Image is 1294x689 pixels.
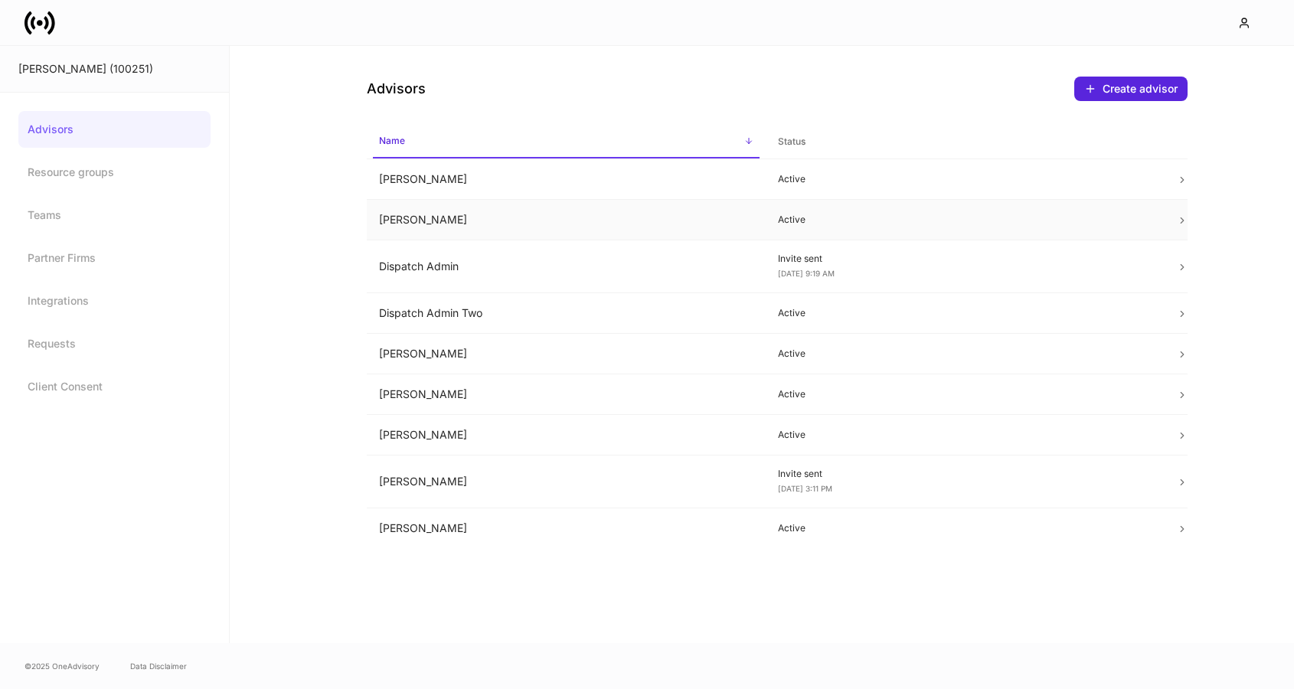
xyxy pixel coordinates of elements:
[367,334,766,374] td: [PERSON_NAME]
[367,456,766,508] td: [PERSON_NAME]
[373,126,760,158] span: Name
[18,154,211,191] a: Resource groups
[778,468,1152,480] p: Invite sent
[1103,81,1178,96] div: Create advisor
[778,134,805,149] h6: Status
[778,173,1152,185] p: Active
[379,133,405,148] h6: Name
[130,660,187,672] a: Data Disclaimer
[367,159,766,200] td: [PERSON_NAME]
[778,348,1152,360] p: Active
[18,61,211,77] div: [PERSON_NAME] (100251)
[18,325,211,362] a: Requests
[18,240,211,276] a: Partner Firms
[367,415,766,456] td: [PERSON_NAME]
[778,269,835,278] span: [DATE] 9:19 AM
[772,126,1158,158] span: Status
[1074,77,1188,101] button: Create advisor
[778,214,1152,226] p: Active
[367,240,766,293] td: Dispatch Admin
[778,484,832,493] span: [DATE] 3:11 PM
[367,200,766,240] td: [PERSON_NAME]
[25,660,100,672] span: © 2025 OneAdvisory
[778,307,1152,319] p: Active
[367,374,766,415] td: [PERSON_NAME]
[18,282,211,319] a: Integrations
[367,293,766,334] td: Dispatch Admin Two
[778,522,1152,534] p: Active
[18,368,211,405] a: Client Consent
[778,429,1152,441] p: Active
[367,508,766,549] td: [PERSON_NAME]
[367,80,426,98] h4: Advisors
[778,253,1152,265] p: Invite sent
[778,388,1152,400] p: Active
[18,111,211,148] a: Advisors
[18,197,211,233] a: Teams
